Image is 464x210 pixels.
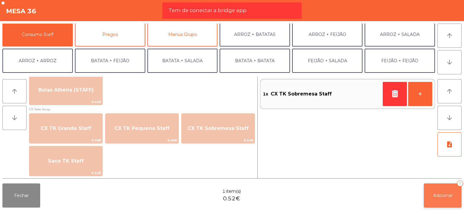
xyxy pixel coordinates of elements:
[182,137,255,143] span: 0.52€
[114,125,169,131] span: CX TK Pequeno Staff
[2,22,73,47] button: Consumo Staff
[75,22,145,47] button: Pregos
[446,88,453,95] i: arrow_upward
[292,49,362,73] button: FEIJÃO + SALADA
[147,49,218,73] button: BATATA + SALADA
[271,89,332,99] span: CX TK Sobremesa Staff
[11,88,18,95] i: arrow_upward
[437,50,462,74] button: arrow_downward
[437,106,462,130] button: arrow_downward
[29,170,102,176] span: 0.32€
[365,49,435,73] button: FEIJÃO + FEIJÃO
[188,125,249,131] span: CX TK Sobremesa Staff
[223,195,240,203] span: 0.52€
[169,7,246,14] span: Tem de conectar a bridge app
[226,188,241,195] span: item(s)
[29,99,102,105] span: 0.45€
[48,158,84,164] span: Saco TK Staff
[365,22,435,47] button: ARROZ + SALADA
[38,87,94,93] span: Bolas Alheira (STAFF)
[222,188,225,195] span: 1
[2,79,27,103] button: arrow_upward
[75,49,145,73] button: BATATA + FEIJÃO
[446,59,453,66] i: arrow_downward
[433,193,453,198] span: Adicionar
[11,114,18,121] i: arrow_downward
[220,49,290,73] button: BATATA + BATATA
[147,22,218,47] button: Menus Grupo
[424,183,462,208] button: Adicionar1
[6,7,36,16] h4: Mesa 36
[263,89,268,99] span: 1x
[2,183,40,208] button: Fechar
[220,22,290,47] button: ARROZ + BATATAS
[437,24,462,48] button: arrow_upward
[457,180,463,186] div: 1
[437,132,462,157] button: note_add
[446,114,453,121] i: arrow_downward
[408,82,432,106] button: +
[292,22,362,47] button: ARROZ + FEIJÃO
[41,125,91,131] span: CX TK Grande Staff
[437,79,462,103] button: arrow_upward
[2,49,73,73] button: ARROZ + ARROZ
[29,106,255,112] span: CX Take Away
[446,141,453,148] i: note_add
[29,137,102,143] span: 0.79€
[2,106,27,130] button: arrow_downward
[446,32,453,39] i: arrow_upward
[105,137,179,143] span: 0.68€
